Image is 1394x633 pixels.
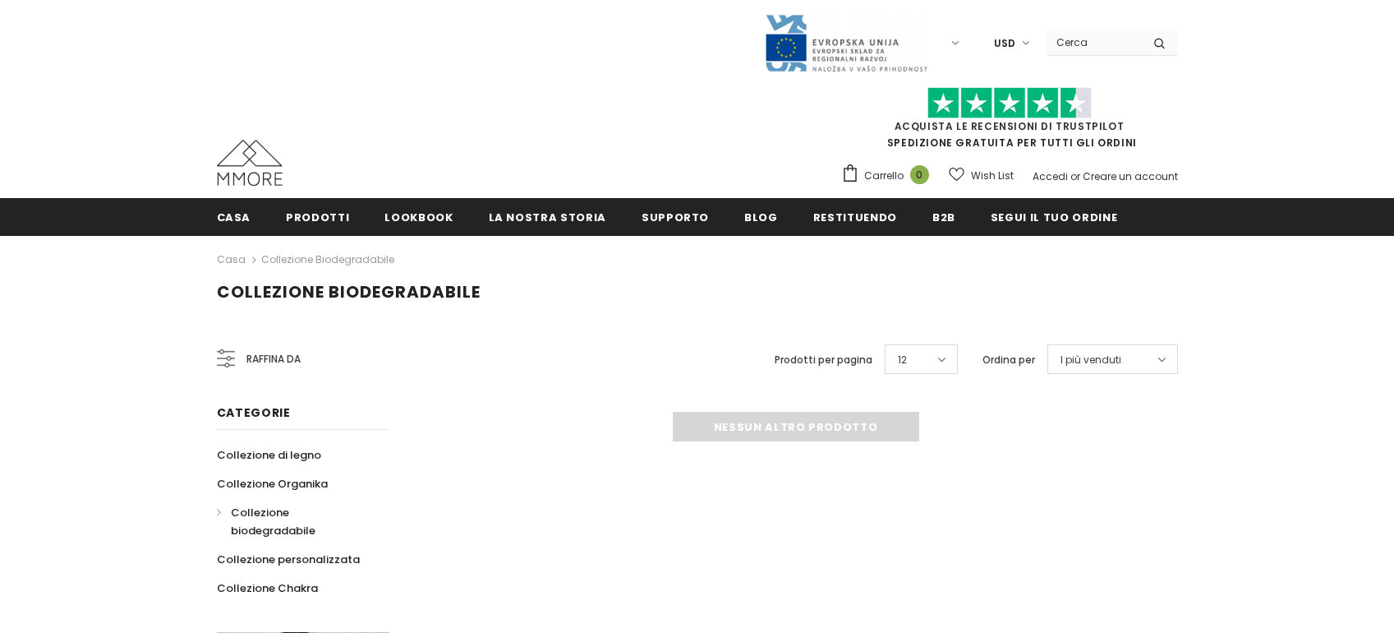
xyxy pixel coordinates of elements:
img: Fidati di Pilot Stars [927,87,1092,119]
span: Blog [744,210,778,225]
span: supporto [642,210,709,225]
a: Carrello 0 [841,164,937,188]
a: Accedi [1033,169,1068,183]
span: Lookbook [384,210,453,225]
span: Carrello [864,168,904,184]
a: Collezione Chakra [217,574,318,603]
a: B2B [932,198,955,235]
span: La nostra storia [489,210,606,225]
span: Collezione personalizzata [217,552,360,567]
a: supporto [642,198,709,235]
a: Blog [744,198,778,235]
span: USD [994,35,1015,52]
span: Categorie [217,404,291,421]
a: Collezione di legno [217,441,321,469]
a: Collezione biodegradabile [261,252,394,266]
span: Collezione Organika [217,476,328,492]
a: Collezione Organika [217,469,328,498]
a: Collezione personalizzata [217,545,360,574]
span: Collezione biodegradabile [231,505,315,538]
a: Javni Razpis [764,35,928,49]
a: Collezione biodegradabile [217,498,371,545]
span: Wish List [971,168,1014,184]
a: Segui il tuo ordine [991,198,1117,235]
input: Search Site [1047,30,1141,54]
span: or [1070,169,1080,183]
span: Raffina da [246,350,301,368]
a: La nostra storia [489,198,606,235]
span: SPEDIZIONE GRATUITA PER TUTTI GLI ORDINI [841,95,1178,150]
a: Acquista le recensioni di TrustPilot [895,119,1125,133]
span: Restituendo [813,210,897,225]
a: Prodotti [286,198,349,235]
a: Lookbook [384,198,453,235]
span: I più venduti [1060,352,1121,368]
a: Wish List [949,161,1014,190]
span: 0 [910,165,929,184]
span: Casa [217,210,251,225]
a: Creare un account [1083,169,1178,183]
a: Casa [217,198,251,235]
span: Collezione biodegradabile [217,280,481,303]
label: Ordina per [982,352,1035,368]
a: Casa [217,250,246,270]
span: Segui il tuo ordine [991,210,1117,225]
span: 12 [898,352,907,368]
a: Restituendo [813,198,897,235]
img: Javni Razpis [764,13,928,73]
img: Casi MMORE [217,140,283,186]
span: B2B [932,210,955,225]
label: Prodotti per pagina [775,352,872,368]
span: Collezione di legno [217,447,321,463]
span: Collezione Chakra [217,580,318,596]
span: Prodotti [286,210,349,225]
